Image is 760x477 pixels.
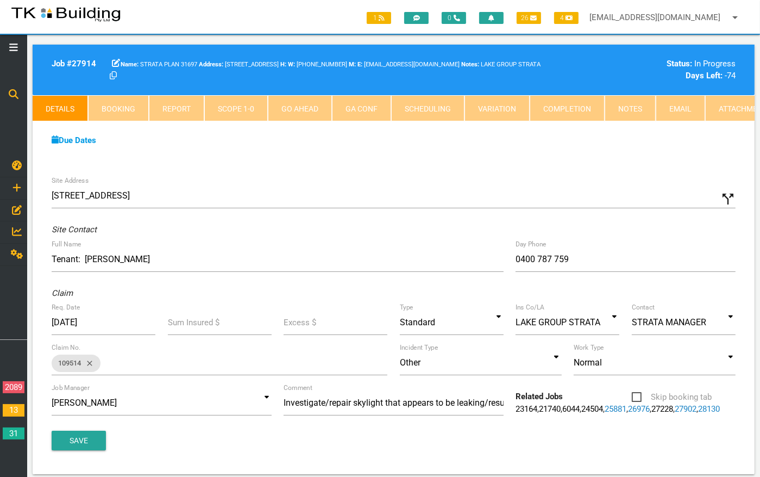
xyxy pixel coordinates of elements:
[667,59,692,69] b: Status:
[121,61,197,68] span: STRATA PLAN 31697
[656,95,705,121] a: Email
[720,191,736,207] i: Click to show custom address field
[574,343,604,352] label: Work Type
[52,431,106,450] button: Save
[52,343,81,352] label: Claim No.
[698,404,720,414] a: 28130
[516,392,563,401] b: Related Jobs
[204,95,268,121] a: Scope 1-0
[199,61,223,68] b: Address:
[400,343,438,352] label: Incident Type
[516,302,545,312] label: Ins Co/LA
[52,302,80,312] label: Req. Date
[52,135,96,145] a: Due Dates
[686,71,723,80] b: Days Left:
[52,239,81,249] label: Full Name
[574,58,736,82] div: In Progress -74
[461,61,479,68] b: Notes:
[464,95,530,121] a: Variation
[3,404,24,417] a: 13
[605,404,626,414] a: 25881
[52,355,101,372] div: 109514
[651,404,673,414] a: 27228
[442,12,466,24] span: 0
[268,95,332,121] a: Go Ahead
[516,239,547,249] label: Day Phone
[33,95,88,121] a: Details
[554,12,579,24] span: 4
[3,428,24,440] a: 31
[530,95,605,121] a: Completion
[284,317,316,329] label: Excess $
[52,225,97,234] i: Site Contact
[357,61,362,68] b: E:
[168,317,219,329] label: Sum Insured $
[11,5,121,23] img: s3file
[52,288,73,298] i: Claim
[149,95,204,121] a: Report
[581,404,603,414] a: 24504
[349,61,356,68] b: M:
[461,61,541,68] span: LAKE GROUP STRATA
[391,95,464,121] a: Scheduling
[121,61,139,68] b: Name:
[199,61,279,68] span: [STREET_ADDRESS]
[52,383,90,393] label: Job Manager
[539,404,561,414] a: 21740
[88,95,149,121] a: Booking
[628,404,650,414] a: 26976
[284,383,312,393] label: Comment
[367,12,391,24] span: 1
[400,302,413,312] label: Type
[675,404,696,414] a: 27902
[280,61,286,68] b: H:
[562,404,580,414] a: 6044
[510,391,626,415] div: , , , , , , , ,
[52,176,89,185] label: Site Address
[632,302,655,312] label: Contact
[288,61,347,68] span: LAKE GROUP STRATA
[605,95,656,121] a: Notes
[81,355,94,372] i: close
[357,61,460,68] span: [EMAIL_ADDRESS][DOMAIN_NAME]
[516,404,537,414] a: 23164
[332,95,391,121] a: GA Conf
[3,381,24,394] a: 2089
[517,12,541,24] span: 26
[288,61,295,68] b: W:
[52,59,96,69] b: Job # 27914
[632,391,712,404] span: Skip booking tab
[110,71,117,80] a: Click here copy customer information.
